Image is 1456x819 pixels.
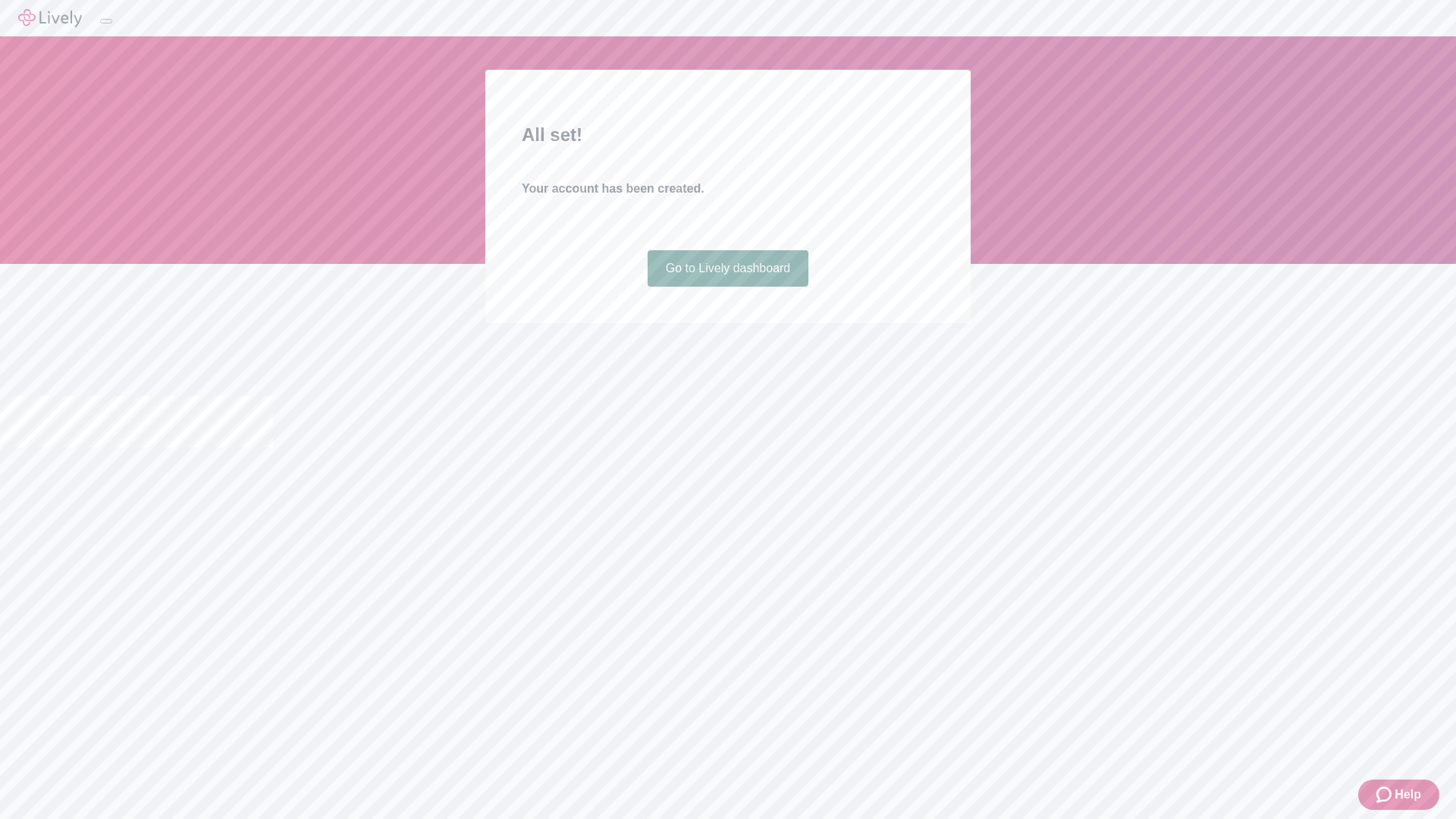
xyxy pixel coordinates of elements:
[522,121,934,149] h2: All set!
[522,180,934,198] h4: Your account has been created.
[648,250,809,287] a: Go to Lively dashboard
[18,9,82,27] img: Lively
[1395,786,1421,804] span: Help
[1358,780,1439,810] button: Zendesk support iconHelp
[100,19,112,24] button: Log out
[1376,786,1395,804] svg: Zendesk support icon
